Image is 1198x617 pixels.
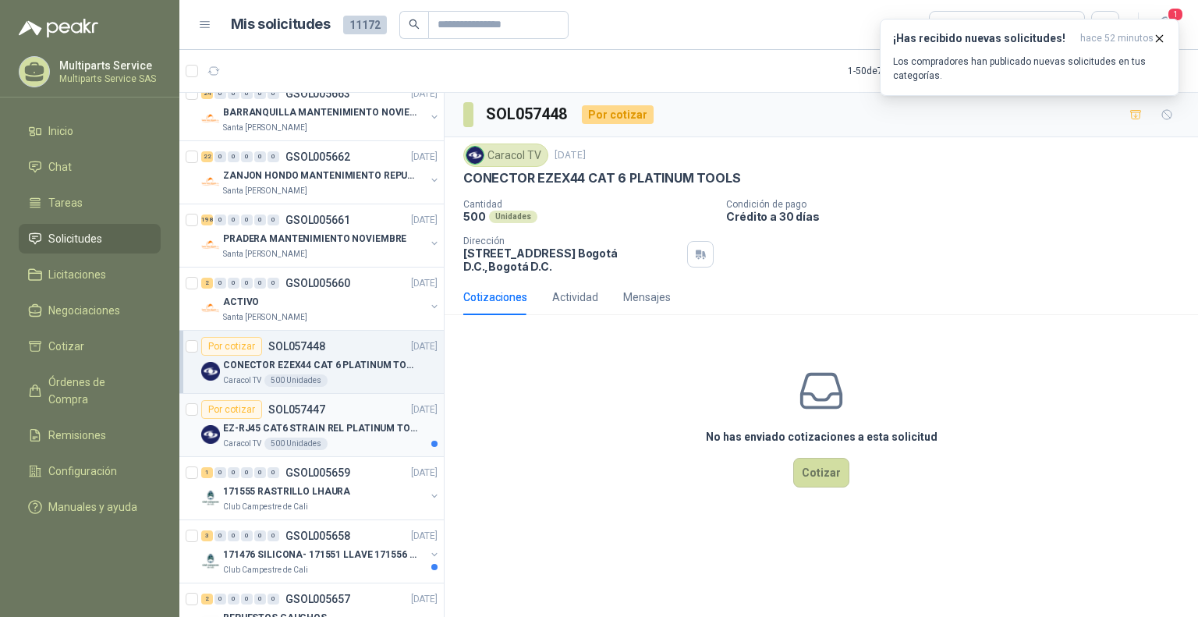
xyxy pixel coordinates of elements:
[223,105,417,120] p: BARRANQUILLA MANTENIMIENTO NOVIEMBRE
[223,168,417,183] p: ZANJON HONDO MANTENIMIENTO REPUESTOS
[201,236,220,254] img: Company Logo
[223,438,261,450] p: Caracol TV
[268,151,279,162] div: 0
[228,594,239,605] div: 0
[254,530,266,541] div: 0
[214,151,226,162] div: 0
[463,210,486,223] p: 500
[1151,11,1179,39] button: 1
[463,170,741,186] p: CONECTOR EZEX44 CAT 6 PLATINUM TOOLS
[48,374,146,408] span: Órdenes de Compra
[214,88,226,99] div: 0
[59,74,157,83] p: Multiparts Service SAS
[893,32,1074,45] h3: ¡Has recibido nuevas solicitudes!
[201,151,213,162] div: 22
[254,215,266,225] div: 0
[264,374,328,387] div: 500 Unidades
[201,527,441,576] a: 3 0 0 0 0 0 GSOL005658[DATE] Company Logo171476 SILICONA- 171551 LLAVE 171556 CHAZOClub Campestre...
[19,367,161,414] a: Órdenes de Compra
[268,467,279,478] div: 0
[19,260,161,289] a: Licitaciones
[268,278,279,289] div: 0
[411,276,438,291] p: [DATE]
[223,295,259,310] p: ACTIVO
[489,211,537,223] div: Unidades
[201,400,262,419] div: Por cotizar
[411,213,438,228] p: [DATE]
[463,246,681,273] p: [STREET_ADDRESS] Bogotá D.C. , Bogotá D.C.
[582,105,654,124] div: Por cotizar
[48,266,106,283] span: Licitaciones
[48,230,102,247] span: Solicitudes
[1080,32,1154,45] span: hace 52 minutos
[201,463,441,513] a: 1 0 0 0 0 0 GSOL005659[DATE] Company Logo171555 RASTRILLO LHAURAClub Campestre de Cali
[228,151,239,162] div: 0
[223,421,417,436] p: EZ-RJ45 CAT6 STRAIN REL PLATINUM TOOLS
[19,296,161,325] a: Negociaciones
[411,592,438,607] p: [DATE]
[411,529,438,544] p: [DATE]
[48,463,117,480] span: Configuración
[228,530,239,541] div: 0
[893,55,1166,83] p: Los compradores han publicado nuevas solicitudes en tus categorías.
[254,151,266,162] div: 0
[254,594,266,605] div: 0
[285,594,350,605] p: GSOL005657
[411,87,438,101] p: [DATE]
[201,211,441,261] a: 198 0 0 0 0 0 GSOL005661[DATE] Company LogoPRADERA MANTENIMIENTO NOVIEMBRESanta [PERSON_NAME]
[254,88,266,99] div: 0
[241,530,253,541] div: 0
[880,19,1179,96] button: ¡Has recibido nuevas solicitudes!hace 52 minutos Los compradores han publicado nuevas solicitudes...
[231,13,331,36] h1: Mis solicitudes
[268,404,325,415] p: SOL057447
[201,172,220,191] img: Company Logo
[214,530,226,541] div: 0
[201,488,220,507] img: Company Logo
[201,88,213,99] div: 24
[285,88,350,99] p: GSOL005663
[411,339,438,354] p: [DATE]
[223,374,261,387] p: Caracol TV
[48,427,106,444] span: Remisiones
[214,278,226,289] div: 0
[486,102,569,126] h3: SOL057448
[285,278,350,289] p: GSOL005660
[411,466,438,480] p: [DATE]
[793,458,849,488] button: Cotizar
[201,84,441,134] a: 24 0 0 0 0 0 GSOL005663[DATE] Company LogoBARRANQUILLA MANTENIMIENTO NOVIEMBRESanta [PERSON_NAME]
[706,428,937,445] h3: No has enviado cotizaciones a esta solicitud
[241,467,253,478] div: 0
[223,548,417,562] p: 171476 SILICONA- 171551 LLAVE 171556 CHAZO
[463,236,681,246] p: Dirección
[848,59,949,83] div: 1 - 50 de 7042
[285,215,350,225] p: GSOL005661
[201,467,213,478] div: 1
[19,420,161,450] a: Remisiones
[19,19,98,37] img: Logo peakr
[726,210,1192,223] p: Crédito a 30 días
[214,215,226,225] div: 0
[19,152,161,182] a: Chat
[285,151,350,162] p: GSOL005662
[201,147,441,197] a: 22 0 0 0 0 0 GSOL005662[DATE] Company LogoZANJON HONDO MANTENIMIENTO REPUESTOSSanta [PERSON_NAME]
[179,394,444,457] a: Por cotizarSOL057447[DATE] Company LogoEZ-RJ45 CAT6 STRAIN REL PLATINUM TOOLSCaracol TV500 Unidades
[19,188,161,218] a: Tareas
[201,530,213,541] div: 3
[285,530,350,541] p: GSOL005658
[241,278,253,289] div: 0
[268,530,279,541] div: 0
[223,501,308,513] p: Club Campestre de Cali
[241,88,253,99] div: 0
[268,88,279,99] div: 0
[201,425,220,444] img: Company Logo
[179,331,444,394] a: Por cotizarSOL057448[DATE] Company LogoCONECTOR EZEX44 CAT 6 PLATINUM TOOLSCaracol TV500 Unidades
[48,122,73,140] span: Inicio
[223,122,307,134] p: Santa [PERSON_NAME]
[555,148,586,163] p: [DATE]
[201,594,213,605] div: 2
[268,341,325,352] p: SOL057448
[228,278,239,289] div: 0
[201,215,213,225] div: 198
[214,467,226,478] div: 0
[19,492,161,522] a: Manuales y ayuda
